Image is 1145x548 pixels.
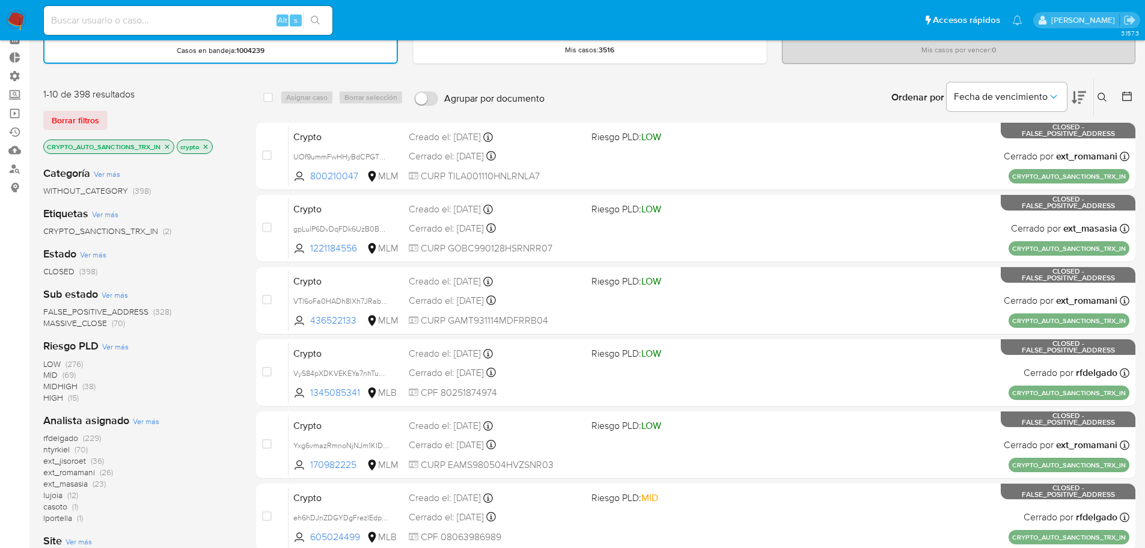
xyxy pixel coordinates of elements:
span: Alt [278,14,287,26]
p: nicolas.tyrkiel@mercadolibre.com [1051,14,1119,26]
a: Salir [1123,14,1136,26]
span: s [294,14,298,26]
span: Accesos rápidos [933,14,1000,26]
span: 3.157.3 [1121,28,1139,38]
input: Buscar usuario o caso... [44,13,332,28]
a: Notificaciones [1012,15,1022,25]
button: search-icon [303,12,328,29]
